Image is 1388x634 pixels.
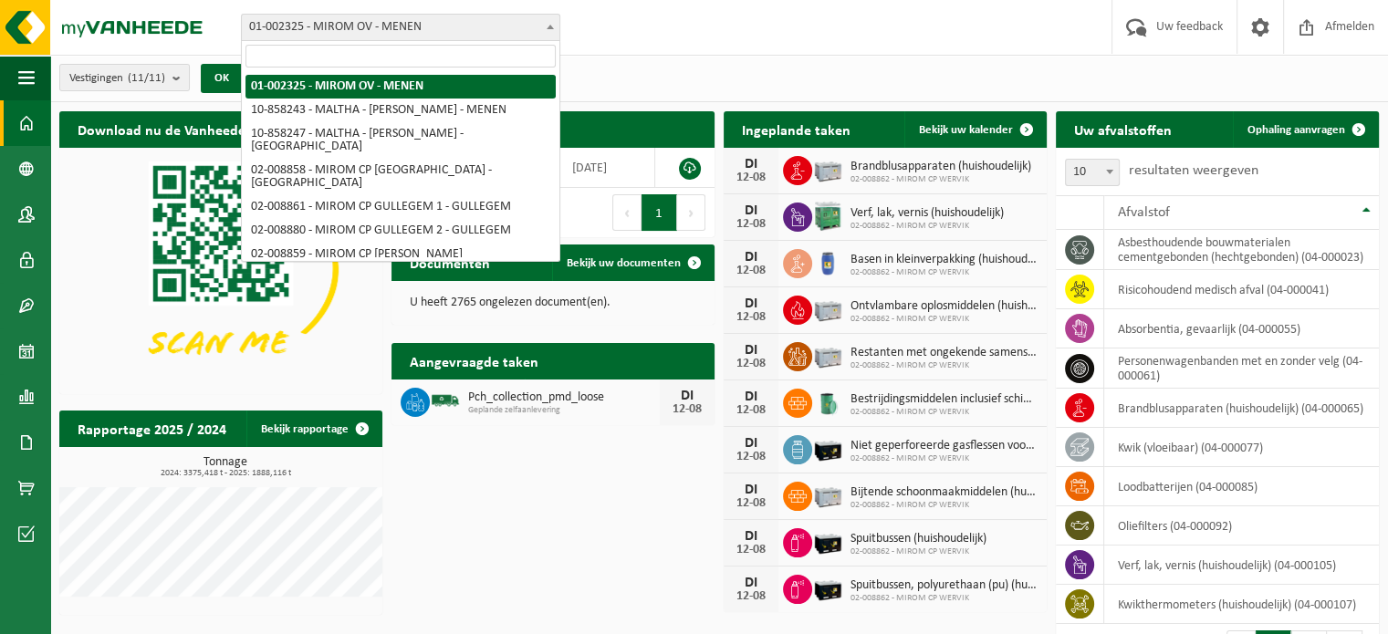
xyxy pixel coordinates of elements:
[642,194,677,231] button: 1
[733,296,769,311] div: DI
[733,311,769,324] div: 12-08
[851,593,1038,604] span: 02-008862 - MIROM CP WERVIK
[851,485,1038,500] span: Bijtende schoonmaakmiddelen (huishoudelijk)
[245,99,556,122] li: 10-858243 - MALTHA - [PERSON_NAME] - MENEN
[733,436,769,451] div: DI
[59,411,245,446] h2: Rapportage 2025 / 2024
[430,385,461,416] img: BL-SO-LV
[245,195,556,219] li: 02-008861 - MIROM CP GULLEGEM 1 - GULLEGEM
[733,265,769,277] div: 12-08
[468,390,660,405] span: Pch_collection_pmd_loose
[812,572,843,603] img: PB-LB-0680-HPE-BK-11
[851,453,1038,464] span: 02-008862 - MIROM CP WERVIK
[669,403,705,416] div: 12-08
[245,219,556,243] li: 02-008880 - MIROM CP GULLEGEM 2 - GULLEGEM
[851,500,1038,511] span: 02-008862 - MIROM CP WERVIK
[851,174,1031,185] span: 02-008862 - MIROM CP WERVIK
[812,525,843,556] img: PB-LB-0680-HPE-BK-11
[612,194,642,231] button: Previous
[128,72,165,84] count: (11/11)
[733,590,769,603] div: 12-08
[1065,159,1120,186] span: 10
[733,343,769,358] div: DI
[733,483,769,497] div: DI
[733,203,769,218] div: DI
[242,15,559,40] span: 01-002325 - MIROM OV - MENEN
[677,194,705,231] button: Next
[1104,467,1379,506] td: loodbatterijen (04-000085)
[851,221,1004,232] span: 02-008862 - MIROM CP WERVIK
[1104,506,1379,546] td: oliefilters (04-000092)
[733,497,769,510] div: 12-08
[1104,348,1379,389] td: personenwagenbanden met en zonder velg (04-000061)
[851,253,1038,267] span: Basen in kleinverpakking (huishoudelijk)
[733,218,769,231] div: 12-08
[410,296,696,309] p: U heeft 2765 ongelezen document(en).
[919,124,1013,136] span: Bekijk uw kalender
[812,339,843,370] img: PB-LB-0680-HPE-GY-11
[812,293,843,324] img: PB-LB-0680-HPE-GY-11
[246,411,381,447] a: Bekijk rapportage
[1104,546,1379,585] td: verf, lak, vernis (huishoudelijk) (04-000105)
[567,257,681,269] span: Bekijk uw documenten
[812,246,843,277] img: PB-OT-0120-HPE-00-02
[201,64,243,93] button: OK
[558,148,655,188] td: [DATE]
[812,199,843,233] img: PB-HB-1400-HPE-GN-11
[851,314,1038,325] span: 02-008862 - MIROM CP WERVIK
[851,360,1038,371] span: 02-008862 - MIROM CP WERVIK
[391,244,508,280] h2: Documenten
[1247,124,1345,136] span: Ophaling aanvragen
[733,358,769,370] div: 12-08
[245,243,556,266] li: 02-008859 - MIROM CP [PERSON_NAME]
[1104,389,1379,428] td: brandblusapparaten (huishoudelijk) (04-000065)
[1056,111,1190,147] h2: Uw afvalstoffen
[59,64,190,91] button: Vestigingen(11/11)
[851,392,1038,407] span: Bestrijdingsmiddelen inclusief schimmelwerende beschermingsmiddelen (huishoudeli...
[904,111,1045,148] a: Bekijk uw kalender
[1233,111,1377,148] a: Ophaling aanvragen
[851,439,1038,453] span: Niet geperforeerde gasflessen voor eenmalig gebruik (huishoudelijk)
[59,148,382,390] img: Download de VHEPlus App
[733,544,769,556] div: 12-08
[851,160,1031,174] span: Brandblusapparaten (huishoudelijk)
[1104,585,1379,624] td: kwikthermometers (huishoudelijk) (04-000107)
[1104,230,1379,270] td: asbesthoudende bouwmaterialen cementgebonden (hechtgebonden) (04-000023)
[245,159,556,195] li: 02-008858 - MIROM CP [GEOGRAPHIC_DATA] - [GEOGRAPHIC_DATA]
[733,250,769,265] div: DI
[1066,160,1119,185] span: 10
[733,157,769,171] div: DI
[669,389,705,403] div: DI
[468,405,660,416] span: Geplande zelfaanlevering
[851,346,1038,360] span: Restanten met ongekende samenstelling (huishoudelijk)
[851,267,1038,278] span: 02-008862 - MIROM CP WERVIK
[733,529,769,544] div: DI
[851,407,1038,418] span: 02-008862 - MIROM CP WERVIK
[733,171,769,184] div: 12-08
[851,532,986,546] span: Spuitbussen (huishoudelijk)
[391,343,557,379] h2: Aangevraagde taken
[1104,309,1379,348] td: absorbentia, gevaarlijk (04-000055)
[245,75,556,99] li: 01-002325 - MIROM OV - MENEN
[733,404,769,417] div: 12-08
[733,390,769,404] div: DI
[851,578,1038,593] span: Spuitbussen, polyurethaan (pu) (huishoudelijk)
[851,299,1038,314] span: Ontvlambare oplosmiddelen (huishoudelijk)
[733,451,769,463] div: 12-08
[552,244,713,281] a: Bekijk uw documenten
[68,456,382,478] h3: Tonnage
[1104,428,1379,467] td: kwik (vloeibaar) (04-000077)
[245,122,556,159] li: 10-858247 - MALTHA - [PERSON_NAME] - [GEOGRAPHIC_DATA]
[68,469,382,478] span: 2024: 3375,418 t - 2025: 1888,116 t
[69,65,165,92] span: Vestigingen
[812,479,843,510] img: PB-LB-0680-HPE-GY-11
[812,432,843,463] img: PB-LB-0680-HPE-BK-11
[1118,205,1170,220] span: Afvalstof
[851,206,1004,221] span: Verf, lak, vernis (huishoudelijk)
[241,14,560,41] span: 01-002325 - MIROM OV - MENEN
[1104,270,1379,309] td: risicohoudend medisch afval (04-000041)
[812,386,843,417] img: PB-OT-0200-MET-00-02
[1129,163,1258,178] label: resultaten weergeven
[724,111,869,147] h2: Ingeplande taken
[851,546,986,557] span: 02-008862 - MIROM CP WERVIK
